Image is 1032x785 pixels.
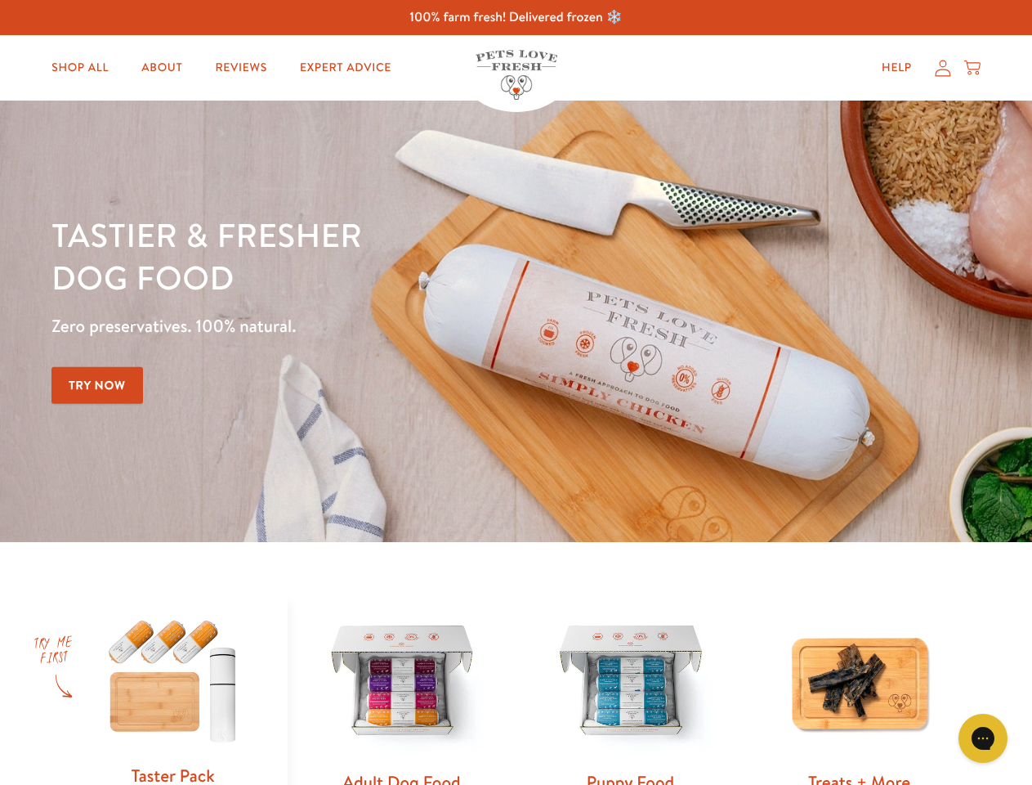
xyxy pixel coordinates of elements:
[476,50,557,100] img: Pets Love Fresh
[202,52,279,84] a: Reviews
[38,52,122,84] a: Shop All
[51,213,671,298] h1: Tastier & fresher dog food
[51,367,143,404] a: Try Now
[950,708,1016,769] iframe: Gorgias live chat messenger
[128,52,195,84] a: About
[51,312,671,341] p: Zero preservatives. 100% natural.
[869,52,925,84] a: Help
[287,52,404,84] a: Expert Advice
